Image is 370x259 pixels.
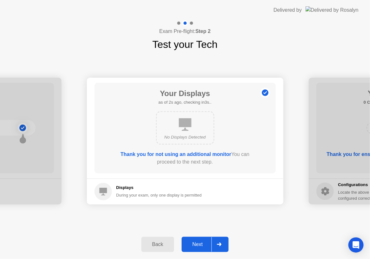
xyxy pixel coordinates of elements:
[116,185,202,191] h5: Displays
[159,28,211,35] h4: Exam Pre-flight:
[159,88,211,99] h1: Your Displays
[274,6,302,14] div: Delivered by
[141,237,174,252] button: Back
[143,242,172,247] div: Back
[120,152,231,157] b: Thank you for not using an additional monitor
[116,192,202,198] div: During your exam, only one display is permitted
[153,37,218,52] h1: Test your Tech
[159,99,211,106] h5: as of 2s ago, checking in3s..
[113,151,258,166] div: You can proceed to the next step.
[195,29,211,34] b: Step 2
[162,134,209,140] div: No Displays Detected
[306,6,359,14] img: Delivered by Rosalyn
[182,237,229,252] button: Next
[348,237,364,253] div: Open Intercom Messenger
[184,242,212,247] div: Next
